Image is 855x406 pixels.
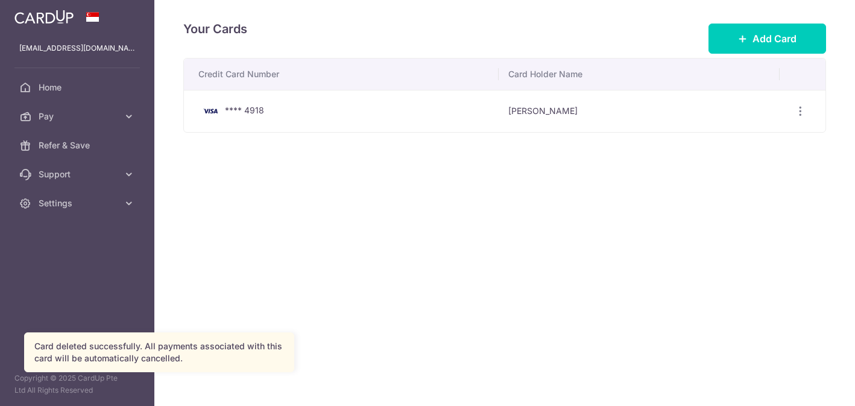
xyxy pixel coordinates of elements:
span: Settings [39,197,118,209]
div: Card deleted successfully. All payments associated with this card will be automatically cancelled. [34,340,284,364]
span: Pay [39,110,118,122]
p: [EMAIL_ADDRESS][DOMAIN_NAME] [19,42,135,54]
th: Card Holder Name [499,59,779,90]
th: Credit Card Number [184,59,499,90]
img: CardUp [14,10,74,24]
img: Bank Card [198,104,222,118]
span: Refer & Save [39,139,118,151]
span: Home [39,81,118,94]
td: [PERSON_NAME] [499,90,779,132]
button: Add Card [708,24,826,54]
span: Add Card [752,31,797,46]
span: Support [39,168,118,180]
h4: Your Cards [183,19,247,39]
